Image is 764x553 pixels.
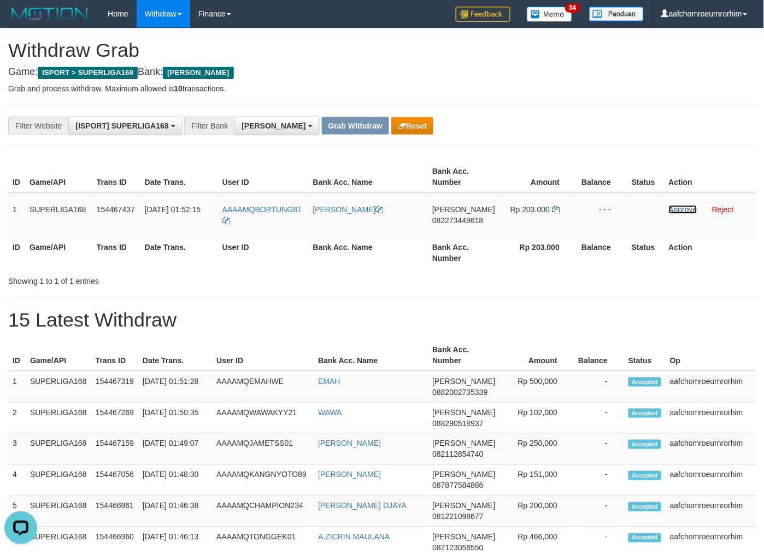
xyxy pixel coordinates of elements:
div: Showing 1 to 1 of 1 entries [8,271,310,287]
th: Trans ID [91,340,138,371]
td: SUPERLIGA168 [26,403,91,434]
th: Game/API [25,237,92,268]
th: Game/API [25,161,92,193]
td: [DATE] 01:50:35 [138,403,212,434]
td: SUPERLIGA168 [26,434,91,465]
th: Bank Acc. Name [309,161,428,193]
th: Amount [499,161,576,193]
td: SUPERLIGA168 [25,193,92,237]
a: A.ZICRIN MAULANA [318,533,390,542]
th: Trans ID [92,161,140,193]
td: AAAAMQJAMETSS01 [212,434,314,465]
td: - [574,434,624,465]
button: [ISPORT] SUPERLIGA168 [68,117,182,135]
span: [PERSON_NAME] [433,439,496,448]
div: Filter Website [8,117,68,135]
a: Copy 203000 to clipboard [552,205,560,214]
td: [DATE] 01:48:30 [138,465,212,496]
th: Status [624,340,666,371]
th: Bank Acc. Name [309,237,428,268]
th: Bank Acc. Number [428,340,500,371]
th: User ID [212,340,314,371]
a: AAAAMQBORTUNG81 [222,205,302,225]
span: 34 [565,3,580,13]
td: AAAAMQKANGNYOTO89 [212,465,314,496]
span: Accepted [628,471,661,480]
a: Approve [669,205,697,214]
td: Rp 200,000 [500,496,574,527]
button: Reset [391,117,433,135]
a: [PERSON_NAME] DJAYA [318,502,407,510]
td: [DATE] 01:51:28 [138,371,212,403]
td: AAAAMQEMAHWE [212,371,314,403]
td: aafchomroeurnrorhim [666,434,756,465]
span: [PERSON_NAME] [433,533,496,542]
td: AAAAMQWAWAKYY21 [212,403,314,434]
th: Date Trans. [140,237,218,268]
td: [DATE] 01:46:38 [138,496,212,527]
a: WAWA [318,408,342,417]
th: ID [8,237,25,268]
img: MOTION_logo.png [8,5,91,22]
th: Balance [576,237,627,268]
img: panduan.png [589,7,644,21]
td: 2 [8,403,26,434]
th: Trans ID [92,237,140,268]
th: Bank Acc. Name [314,340,428,371]
td: 154467159 [91,434,138,465]
span: [ISPORT] SUPERLIGA168 [75,121,168,130]
span: Copy 082273449618 to clipboard [432,216,483,225]
span: Copy 081221098677 to clipboard [433,513,484,521]
td: Rp 151,000 [500,465,574,496]
span: Copy 088290518937 to clipboard [433,419,484,428]
td: AAAAMQCHAMPION234 [212,496,314,527]
th: Bank Acc. Number [428,237,499,268]
th: Amount [500,340,574,371]
td: 154466961 [91,496,138,527]
span: [PERSON_NAME] [433,502,496,510]
span: [PERSON_NAME] [242,121,305,130]
a: Reject [712,205,734,214]
span: [DATE] 01:52:15 [145,205,201,214]
span: [PERSON_NAME] [432,205,495,214]
h4: Game: Bank: [8,67,756,78]
td: - [574,403,624,434]
th: Status [627,161,665,193]
span: [PERSON_NAME] [433,470,496,479]
div: Filter Bank [184,117,234,135]
td: Rp 500,000 [500,371,574,403]
td: [DATE] 01:49:07 [138,434,212,465]
a: [PERSON_NAME] [318,439,381,448]
th: Rp 203.000 [499,237,576,268]
span: Copy 087877584886 to clipboard [433,481,484,490]
span: Copy 082112854740 to clipboard [433,450,484,459]
h1: 15 Latest Withdraw [8,309,756,331]
td: - [574,371,624,403]
span: Copy 0882002735339 to clipboard [433,388,488,397]
span: Accepted [628,440,661,449]
td: 154467319 [91,371,138,403]
a: EMAH [318,377,340,386]
th: Bank Acc. Number [428,161,499,193]
img: Button%20Memo.svg [527,7,573,22]
th: User ID [218,237,309,268]
span: [PERSON_NAME] [163,67,233,79]
td: 1 [8,371,26,403]
button: Grab Withdraw [322,117,389,135]
td: SUPERLIGA168 [26,465,91,496]
img: Feedback.jpg [456,7,510,22]
h1: Withdraw Grab [8,39,756,61]
strong: 10 [174,84,183,93]
th: Action [665,237,756,268]
td: Rp 102,000 [500,403,574,434]
th: User ID [218,161,309,193]
td: - [574,496,624,527]
td: 1 [8,193,25,237]
th: Status [627,237,665,268]
p: Grab and process withdraw. Maximum allowed is transactions. [8,83,756,94]
span: [PERSON_NAME] [433,408,496,417]
span: Rp 203.000 [510,205,550,214]
th: Op [666,340,756,371]
a: [PERSON_NAME] [313,205,384,214]
a: [PERSON_NAME] [318,470,381,479]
